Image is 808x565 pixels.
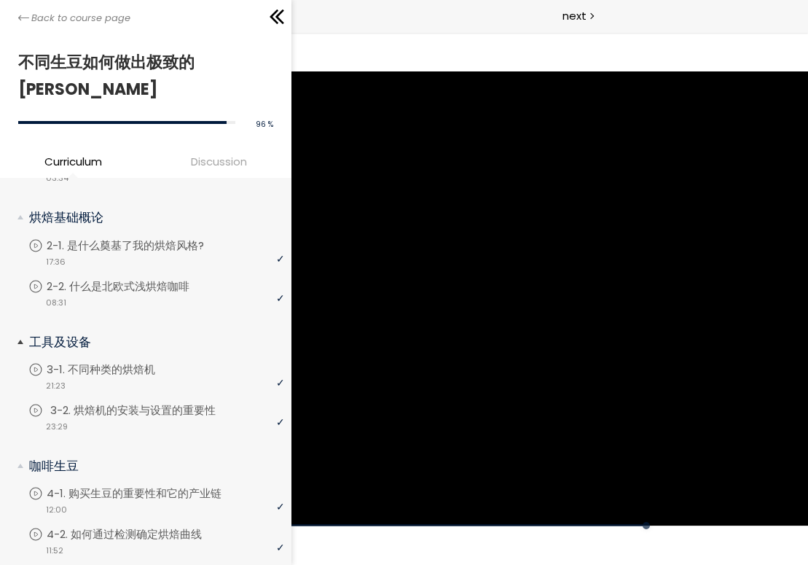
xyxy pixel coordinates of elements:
h1: 不同生豆如何做出极致的[PERSON_NAME] [18,49,266,104]
p: 4-1. 购买生豆的重要性和它的产业链 [47,486,251,502]
p: 3-2. 烘焙机的安装与设置的重要性 [50,402,245,418]
span: 08:31 [46,297,66,309]
span: 11:52 [46,545,63,557]
span: 96 % [256,119,273,130]
p: 烘焙基础概论 [29,209,273,227]
a: Back to course page [18,11,130,26]
span: Back to course page [31,11,130,26]
span: 03:34 [46,172,68,184]
span: 23:29 [46,421,68,433]
span: next [562,7,587,24]
p: 3-1. 不同种类的烘焙机 [47,362,184,378]
p: 咖啡生豆 [29,457,273,475]
span: 12:00 [46,504,67,516]
span: 17:36 [46,256,66,268]
span: Curriculum [44,153,102,170]
span: Discussion [149,153,288,170]
p: 工具及设备 [29,333,273,351]
p: 2-1. 是什么奠基了我的烘焙风格? [47,238,233,254]
p: 4-2. 如何通过检测确定烘焙曲线 [47,526,231,542]
p: 2-2. 什么是北欧式浅烘焙咖啡 [47,278,219,295]
span: 21:23 [46,380,66,392]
